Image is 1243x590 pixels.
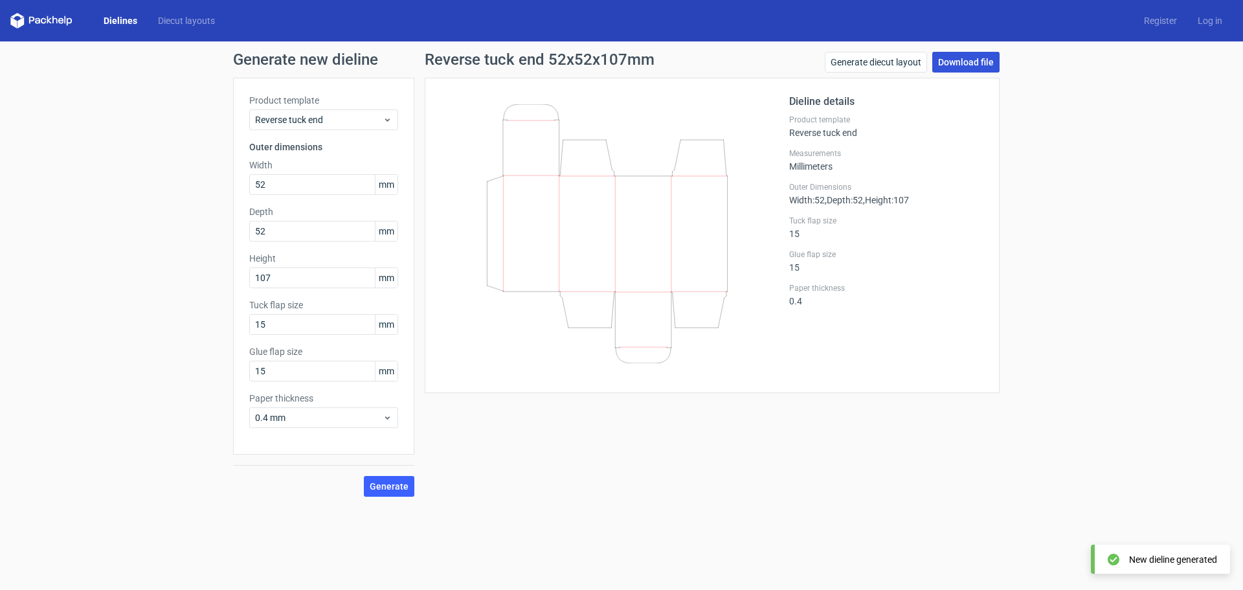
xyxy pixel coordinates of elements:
[789,216,983,226] label: Tuck flap size
[789,94,983,109] h2: Dieline details
[249,345,398,358] label: Glue flap size
[789,283,983,293] label: Paper thickness
[364,476,414,497] button: Generate
[789,249,983,260] label: Glue flap size
[249,141,398,153] h3: Outer dimensions
[249,392,398,405] label: Paper thickness
[789,148,983,172] div: Millimeters
[425,52,655,67] h1: Reverse tuck end 52x52x107mm
[375,315,398,334] span: mm
[1187,14,1233,27] a: Log in
[375,221,398,241] span: mm
[375,175,398,194] span: mm
[1134,14,1187,27] a: Register
[255,113,383,126] span: Reverse tuck end
[1129,553,1217,566] div: New dieline generated
[375,361,398,381] span: mm
[249,159,398,172] label: Width
[148,14,225,27] a: Diecut layouts
[249,252,398,265] label: Height
[789,195,825,205] span: Width : 52
[789,216,983,239] div: 15
[249,94,398,107] label: Product template
[249,205,398,218] label: Depth
[789,249,983,273] div: 15
[789,115,983,138] div: Reverse tuck end
[375,268,398,288] span: mm
[825,195,863,205] span: , Depth : 52
[825,52,927,73] a: Generate diecut layout
[255,411,383,424] span: 0.4 mm
[93,14,148,27] a: Dielines
[233,52,1010,67] h1: Generate new dieline
[789,148,983,159] label: Measurements
[932,52,1000,73] a: Download file
[863,195,909,205] span: , Height : 107
[789,283,983,306] div: 0.4
[370,482,409,491] span: Generate
[789,115,983,125] label: Product template
[249,299,398,312] label: Tuck flap size
[789,182,983,192] label: Outer Dimensions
